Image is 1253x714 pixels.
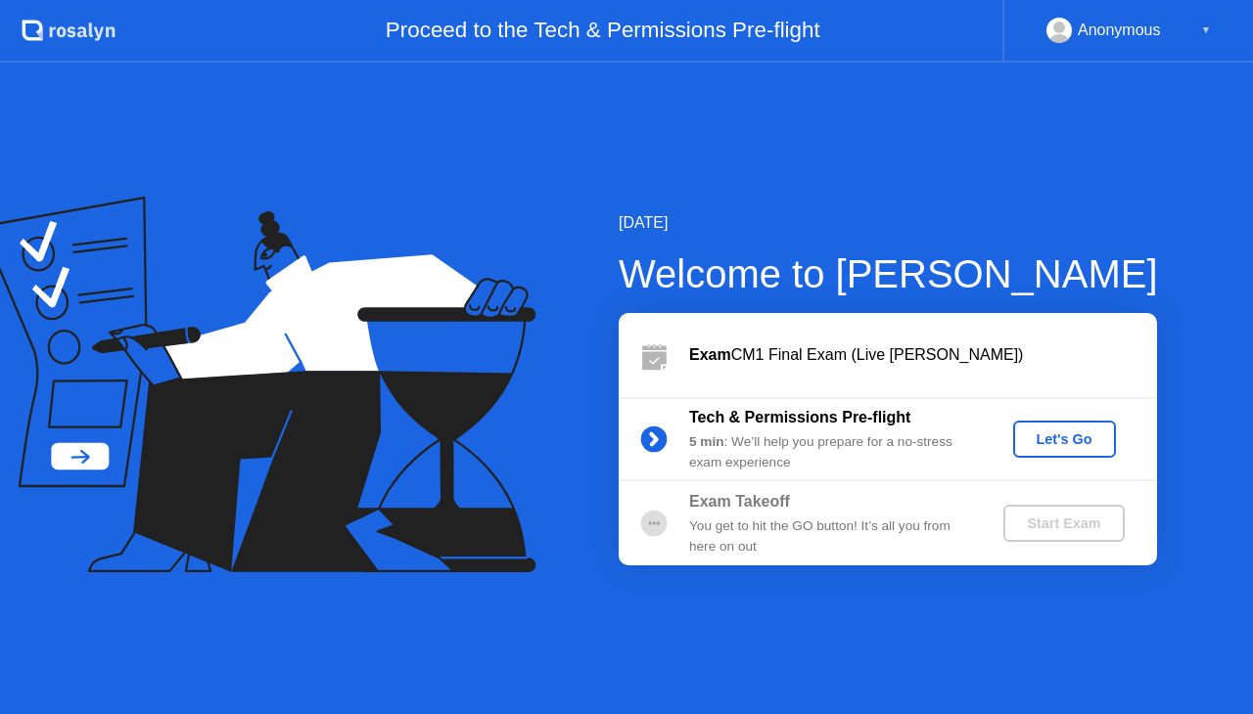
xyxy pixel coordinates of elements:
[689,409,910,425] b: Tech & Permissions Pre-flight
[1078,18,1161,43] div: Anonymous
[1021,431,1108,447] div: Let's Go
[689,343,1157,367] div: CM1 Final Exam (Live [PERSON_NAME])
[1011,515,1116,531] div: Start Exam
[689,346,731,363] b: Exam
[1013,421,1116,458] button: Let's Go
[689,434,724,449] b: 5 min
[689,432,971,472] div: : We’ll help you prepare for a no-stress exam experience
[1201,18,1211,43] div: ▼
[619,211,1158,235] div: [DATE]
[1003,505,1124,542] button: Start Exam
[689,516,971,557] div: You get to hit the GO button! It’s all you from here on out
[619,245,1158,303] div: Welcome to [PERSON_NAME]
[689,493,790,510] b: Exam Takeoff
